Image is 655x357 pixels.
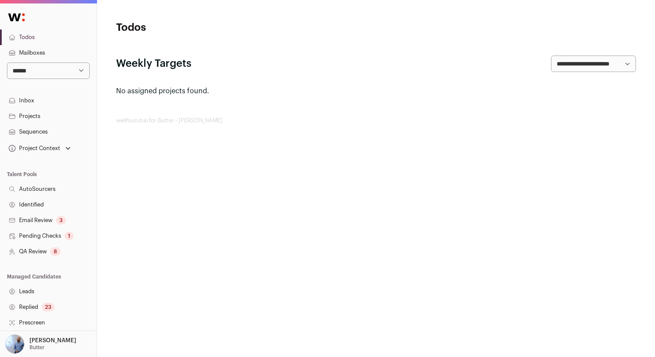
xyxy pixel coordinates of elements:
[50,247,61,256] div: 8
[7,145,60,152] div: Project Context
[29,337,76,344] p: [PERSON_NAME]
[116,117,636,124] footer: wellfound:ai for Butter - [PERSON_NAME]
[7,142,72,154] button: Open dropdown
[116,57,191,71] h2: Weekly Targets
[42,303,55,311] div: 23
[116,86,636,96] p: No assigned projects found.
[3,334,78,354] button: Open dropdown
[56,216,66,225] div: 3
[3,9,29,26] img: Wellfound
[29,344,45,351] p: Butter
[5,334,24,354] img: 97332-medium_jpg
[65,232,74,240] div: 1
[116,21,289,35] h1: Todos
